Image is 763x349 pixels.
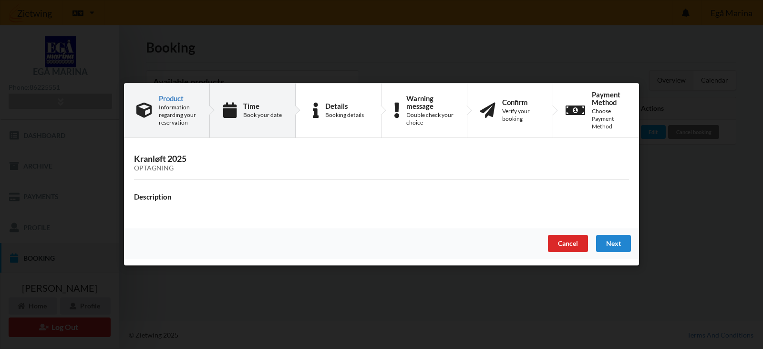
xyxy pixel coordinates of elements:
div: Details [325,102,364,110]
div: Optagning [134,165,629,173]
div: Payment Method [592,91,627,106]
div: Cancel [548,235,588,253]
div: Confirm [502,98,540,106]
div: Booking details [325,111,364,119]
div: Product [159,95,197,102]
h4: Description [134,192,629,201]
div: Time [243,102,282,110]
h3: Kranløft 2025 [134,154,629,173]
div: Next [596,235,631,253]
div: Choose Payment Method [592,107,627,130]
div: Book your date [243,111,282,119]
div: Double check your choice [406,111,454,127]
div: Verify your booking [502,107,540,123]
div: Warning message [406,95,454,110]
div: Information regarding your reservation [159,104,197,127]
